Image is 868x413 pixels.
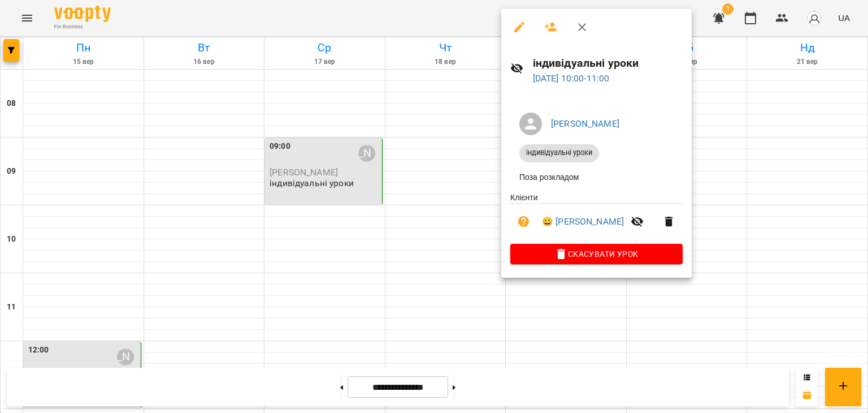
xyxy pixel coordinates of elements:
h6: індивідуальні уроки [533,54,683,72]
button: Візит ще не сплачено. Додати оплату? [510,208,537,235]
a: [PERSON_NAME] [551,118,619,129]
button: Скасувати Урок [510,244,683,264]
span: Скасувати Урок [519,247,674,261]
ul: Клієнти [510,192,683,244]
li: Поза розкладом [510,167,683,187]
a: [DATE] 10:00-11:00 [533,73,610,84]
a: 😀 [PERSON_NAME] [542,215,624,229]
span: індивідуальні уроки [519,148,599,158]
